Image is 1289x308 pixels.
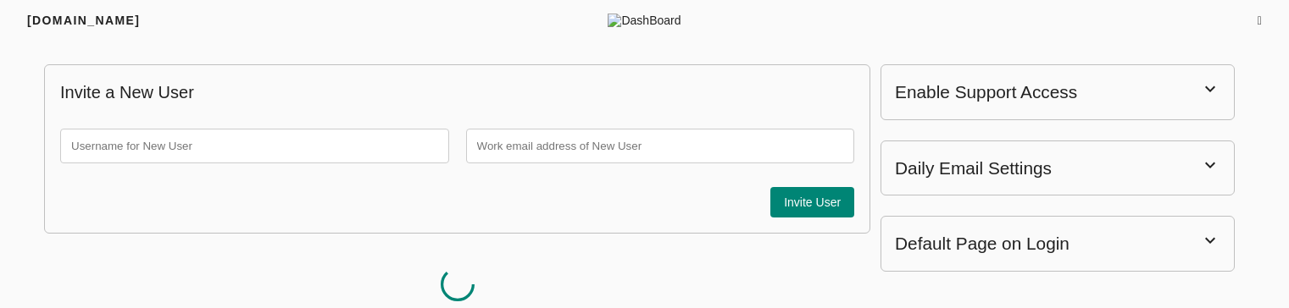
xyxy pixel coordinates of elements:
[601,12,687,29] span: DashBoard
[770,187,854,218] button: Invite User
[608,14,621,27] img: dashboard.png
[895,156,1052,181] div: Daily Email Settings
[60,80,854,105] p: Invite a New User
[60,129,449,163] input: Username for New User
[784,192,841,213] span: Invite User
[895,80,1077,105] div: Enable Support Access
[895,231,1070,256] div: Default Page on Login
[27,14,140,27] span: [DOMAIN_NAME]
[466,129,855,163] input: Work email address of New User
